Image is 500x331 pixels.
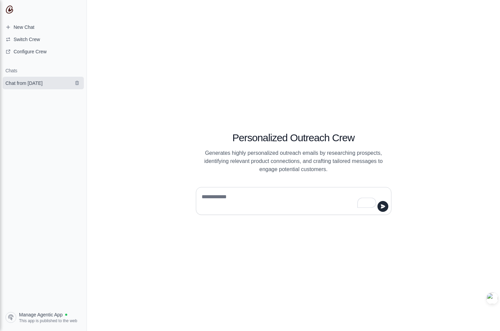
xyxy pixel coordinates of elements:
span: Switch Crew [14,36,40,43]
span: Configure Crew [14,48,47,55]
textarea: To enrich screen reader interactions, please activate Accessibility in Grammarly extension settings [200,191,379,210]
div: 聊天小组件 [466,298,500,331]
span: Manage Agentic App [19,311,62,318]
img: CrewAI Logo [5,5,14,14]
p: Generates highly personalized outreach emails by researching prospects, identifying relevant prod... [196,149,391,173]
h1: Personalized Outreach Crew [196,132,391,144]
span: This app is published to the web [19,318,77,324]
span: Chat from [DATE] [5,80,42,87]
span: New Chat [14,24,34,31]
button: Switch Crew [3,34,84,45]
a: New Chat [3,22,84,33]
iframe: Chat Widget [466,298,500,331]
a: Manage Agentic App This app is published to the web [3,309,84,326]
a: Configure Crew [3,46,84,57]
a: Chat from [DATE] [3,77,84,89]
